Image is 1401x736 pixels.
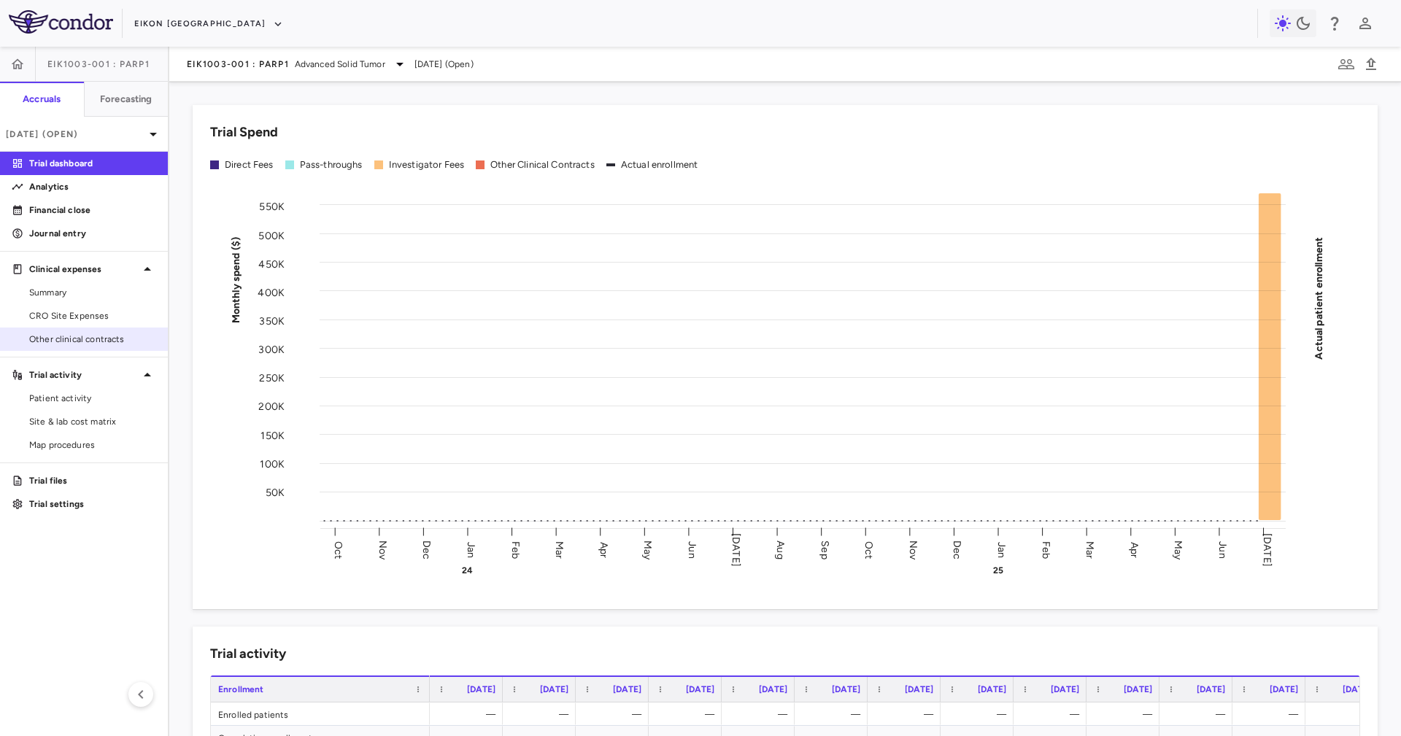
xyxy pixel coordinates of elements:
span: [DATE] [540,684,568,694]
text: Apr [1128,541,1141,557]
p: Trial dashboard [29,157,156,170]
span: Advanced Solid Tumor [295,58,385,71]
tspan: 550K [259,201,285,213]
tspan: 200K [258,400,285,413]
span: Site & lab cost matrix [29,415,156,428]
p: Financial close [29,204,156,217]
div: — [735,702,787,726]
text: Dec [420,540,433,559]
span: [DATE] [1051,684,1079,694]
tspan: 150K [260,429,285,441]
text: Nov [377,540,389,559]
p: Analytics [29,180,156,193]
div: — [1173,702,1225,726]
text: Jun [1216,541,1229,558]
tspan: 100K [260,457,285,470]
text: May [641,540,654,559]
span: EIK1003-001 : PARP1 [187,58,289,70]
tspan: 50K [266,486,285,498]
tspan: 250K [259,372,285,384]
text: [DATE] [1261,533,1273,567]
p: [DATE] (Open) [6,128,144,141]
p: Journal entry [29,227,156,240]
text: Feb [1040,541,1052,558]
tspan: 400K [258,286,285,298]
div: — [808,702,860,726]
text: Jan [995,541,1008,557]
div: Direct Fees [225,158,274,171]
div: — [1246,702,1298,726]
text: Feb [509,541,522,558]
div: Other Clinical Contracts [490,158,595,171]
text: 24 [462,565,473,576]
text: Mar [553,541,566,558]
text: 25 [993,565,1003,576]
div: Pass-throughs [300,158,363,171]
div: — [1100,702,1152,726]
text: Aug [774,541,787,559]
text: Nov [907,540,919,559]
div: — [1319,702,1371,726]
text: May [1172,540,1184,559]
span: Summary [29,286,156,299]
span: Map procedures [29,438,156,452]
span: [DATE] [467,684,495,694]
div: — [954,702,1006,726]
text: Dec [951,540,963,559]
h6: Accruals [23,93,61,106]
tspan: Monthly spend ($) [230,236,242,323]
text: Mar [1084,541,1096,558]
p: Clinical expenses [29,263,139,276]
text: Oct [862,541,875,558]
div: Enrolled patients [211,702,430,725]
div: — [443,702,495,726]
span: [DATE] [759,684,787,694]
p: Trial files [29,474,156,487]
span: [DATE] [686,684,714,694]
h6: Trial activity [210,644,286,664]
text: [DATE] [730,533,742,567]
span: Enrollment [218,684,264,694]
tspan: 300K [258,344,285,356]
text: Jan [465,541,477,557]
div: — [516,702,568,726]
span: [DATE] (Open) [414,58,474,71]
p: Trial activity [29,368,139,381]
h6: Forecasting [100,93,153,106]
tspan: 350K [259,314,285,327]
text: Sep [819,541,831,559]
button: Eikon [GEOGRAPHIC_DATA] [134,12,283,36]
tspan: 500K [258,229,285,241]
span: [DATE] [1270,684,1298,694]
span: [DATE] [613,684,641,694]
span: [DATE] [832,684,860,694]
span: [DATE] [905,684,933,694]
span: [DATE] [1343,684,1371,694]
span: [DATE] [1124,684,1152,694]
span: CRO Site Expenses [29,309,156,322]
div: Investigator Fees [389,158,465,171]
span: Patient activity [29,392,156,405]
span: Other clinical contracts [29,333,156,346]
span: [DATE] [1197,684,1225,694]
img: logo-full-SnFGN8VE.png [9,10,113,34]
p: Trial settings [29,497,156,511]
span: EIK1003-001 : PARP1 [47,58,150,70]
div: — [1027,702,1079,726]
div: — [881,702,933,726]
text: Oct [332,541,344,558]
tspan: 450K [258,257,285,270]
div: — [589,702,641,726]
h6: Trial Spend [210,123,278,142]
text: Apr [598,541,610,557]
tspan: Actual patient enrollment [1313,236,1325,359]
div: — [662,702,714,726]
text: Jun [686,541,698,558]
span: [DATE] [978,684,1006,694]
div: Actual enrollment [621,158,698,171]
